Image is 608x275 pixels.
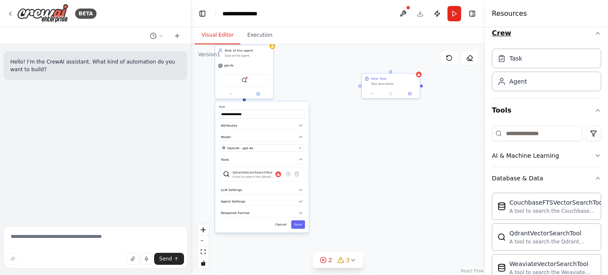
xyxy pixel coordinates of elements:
[224,64,234,68] span: gpt-4o
[509,198,604,207] div: CouchbaseFTSVectorSearchTool
[381,91,401,96] button: No output available
[240,26,279,44] button: Execution
[219,121,305,130] button: Attributes
[272,220,289,229] button: Cancel
[198,51,220,58] div: Version 1
[75,9,96,19] div: BETA
[220,144,304,151] button: OpenAI - gpt-4o
[492,151,559,160] div: AI & Machine Learning
[221,211,249,215] span: Response Format
[219,209,305,217] button: Response Format
[196,8,208,20] button: Hide left sidebar
[292,170,301,178] button: Delete tool
[509,54,522,63] div: Task
[371,76,386,81] div: New Task
[492,145,601,167] button: AI & Machine Learning
[509,208,604,214] div: A tool to search the Couchbase database for relevant information on internal documents.
[215,45,274,99] div: Role of the agentGoal of the agentgpt-4oQdrantVectorSearchToolRoleAttributesModelOpenAI - gpt-4oT...
[198,246,209,258] button: fit view
[346,256,350,264] span: 3
[497,263,506,272] img: WeaviateVectorSearchTool
[198,224,209,235] button: zoom in
[221,199,245,204] span: Agent Settings
[225,48,270,53] div: Role of the agent
[509,238,596,245] div: A tool to search the Qdrant database for relevant information on internal documents.
[328,256,332,264] span: 2
[198,258,209,269] button: toggle interactivity
[241,77,247,83] img: QdrantVectorSearchTool
[509,229,596,237] div: QdrantVectorSearchTool
[17,4,68,23] img: Logo
[232,170,275,174] div: QdrantVectorSearchTool
[140,253,152,265] button: Click to speak your automation idea
[219,105,305,109] label: Role
[371,82,417,86] div: Task description
[361,73,420,98] div: New TaskTask description
[492,9,527,19] h4: Resources
[509,77,527,86] div: Agent
[492,167,601,189] button: Database & Data
[221,123,237,128] span: Attributes
[509,260,596,268] div: WeaviateVectorSearchTool
[222,9,266,18] nav: breadcrumb
[159,255,172,262] span: Send
[221,135,231,139] span: Model
[7,253,19,265] button: Improve this prompt
[198,235,209,246] button: zoom out
[221,157,229,162] span: Tools
[497,202,506,211] img: CouchbaseFTSVectorSearchTool
[219,133,305,141] button: Model
[227,145,253,150] span: OpenAI - gpt-4o
[195,26,240,44] button: Visual Editor
[466,8,478,20] button: Hide right sidebar
[461,269,484,273] a: React Flow attribution
[492,98,601,122] button: Tools
[223,171,229,177] img: QdrantVectorSearchTool
[492,174,543,182] div: Database & Data
[127,253,139,265] button: Upload files
[221,188,242,192] span: LLM Settings
[245,91,272,96] button: Open in side panel
[232,175,275,179] div: A tool to search the Qdrant database for relevant information on internal documents.
[284,170,292,178] button: Configure tool
[10,58,181,73] p: Hello! I'm the CrewAI assistant. What kind of automation do you want to build?
[170,31,184,41] button: Start a new chat
[225,54,270,58] div: Goal of the agent
[198,224,209,269] div: React Flow controls
[291,220,305,229] button: Save
[313,252,363,268] button: 23
[219,155,305,164] button: Tools
[219,185,305,194] button: LLM Settings
[146,31,167,41] button: Switch to previous chat
[219,197,305,206] button: Agent Settings
[492,45,601,98] div: Crew
[402,91,418,96] button: Open in side panel
[497,233,506,241] img: QdrantVectorSearchTool
[492,21,601,45] button: Crew
[154,253,184,265] button: Send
